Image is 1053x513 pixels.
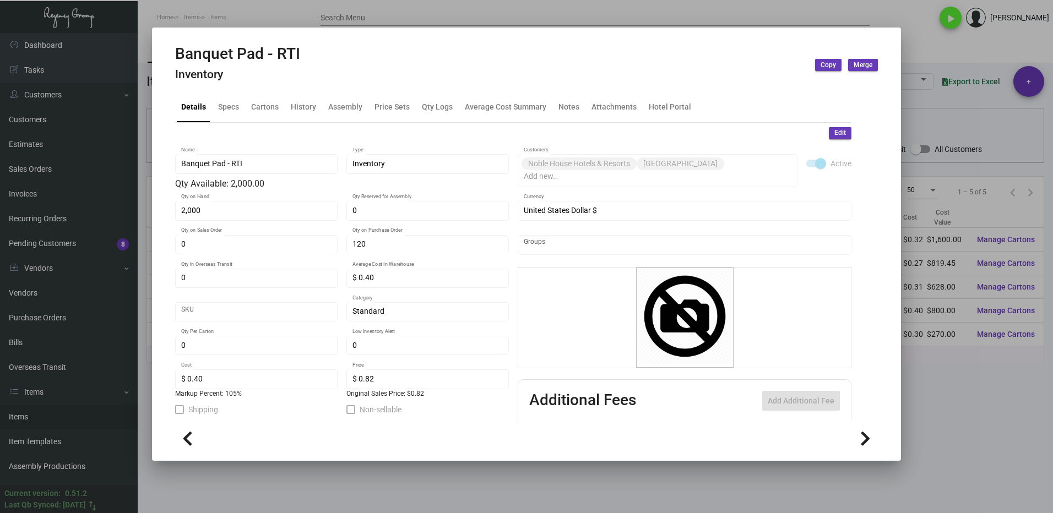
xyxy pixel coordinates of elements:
div: Specs [218,101,239,113]
button: Edit [829,127,851,139]
mat-chip: Noble House Hotels & Resorts [522,157,637,170]
div: Hotel Portal [649,101,691,113]
h4: Inventory [175,68,300,81]
span: Shipping [188,403,218,416]
input: Add new.. [524,241,846,249]
div: Assembly [328,101,362,113]
div: Current version: [4,488,61,499]
button: Add Additional Fee [762,391,840,411]
span: Active [831,157,851,170]
div: Cartons [251,101,279,113]
h2: Additional Fees [529,391,636,411]
span: Add Additional Fee [768,396,834,405]
span: Edit [834,128,846,138]
div: Average Cost Summary [465,101,546,113]
div: Notes [558,101,579,113]
button: Merge [848,59,878,71]
div: Qty Logs [422,101,453,113]
input: Add new.. [524,172,792,181]
span: Merge [854,61,872,70]
button: Copy [815,59,842,71]
div: Details [181,101,206,113]
div: Qty Available: 2,000.00 [175,177,509,190]
div: Price Sets [374,101,410,113]
div: 0.51.2 [65,488,87,499]
div: History [291,101,316,113]
h2: Banquet Pad - RTI [175,45,300,63]
div: Last Qb Synced: [DATE] [4,499,86,511]
div: Attachments [591,101,637,113]
span: Non-sellable [360,403,401,416]
span: Copy [821,61,836,70]
mat-chip: [GEOGRAPHIC_DATA] [637,157,724,170]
